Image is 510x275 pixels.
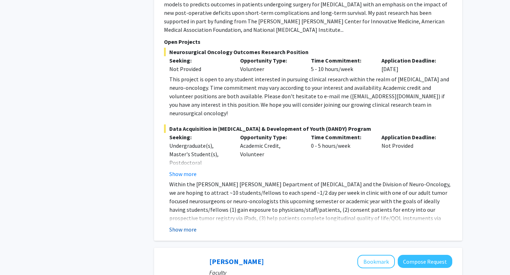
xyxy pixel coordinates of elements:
a: [PERSON_NAME] [209,257,264,266]
p: Time Commitment: [311,56,371,65]
p: Opportunity Type: [240,56,300,65]
button: Compose Request to Becquer Seguin [398,255,452,268]
div: Not Provided [169,65,229,73]
span: Neurosurgical Oncology Outcomes Research Position [164,48,452,56]
button: Show more [169,170,197,178]
div: This project is open to any student interested in pursuing clinical research within the realm of ... [169,75,452,117]
p: Opportunity Type: [240,133,300,141]
div: Not Provided [376,133,447,178]
p: Seeking: [169,133,229,141]
div: Undergraduate(s), Master's Student(s), Postdoctoral Researcher(s) / Research Staff, Medical Resid... [169,141,229,201]
button: Add Becquer Seguin to Bookmarks [357,255,395,268]
div: Academic Credit, Volunteer [235,133,306,178]
p: Application Deadline: [381,56,442,65]
p: Seeking: [169,56,229,65]
p: Open Projects [164,37,452,46]
span: Data Acquisition in [MEDICAL_DATA] & Development of Youth (DANDY) Program [164,124,452,133]
div: [DATE] [376,56,447,73]
p: Application Deadline: [381,133,442,141]
div: 5 - 10 hours/week [306,56,376,73]
p: Time Commitment: [311,133,371,141]
p: Within the [PERSON_NAME] [PERSON_NAME] Department of [MEDICAL_DATA] and the Division of Neuro-Onc... [169,180,452,239]
button: Show more [169,225,197,234]
div: Volunteer [235,56,306,73]
iframe: Chat [5,243,30,270]
div: 0 - 5 hours/week [306,133,376,178]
